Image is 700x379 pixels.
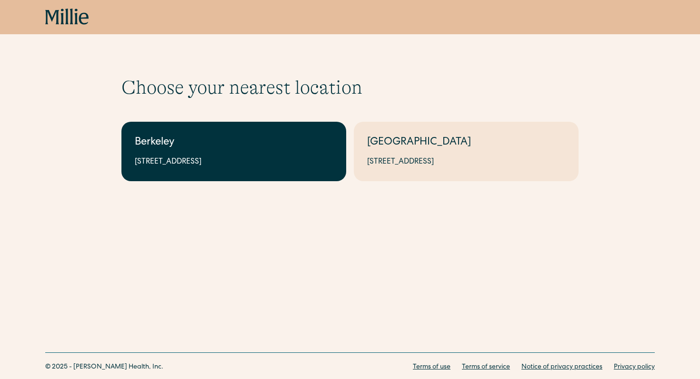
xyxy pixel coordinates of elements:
div: [STREET_ADDRESS] [367,156,565,168]
a: Terms of use [413,362,450,372]
a: Terms of service [462,362,510,372]
h1: Choose your nearest location [121,76,579,99]
div: Berkeley [135,135,333,151]
a: Privacy policy [614,362,655,372]
div: [GEOGRAPHIC_DATA] [367,135,565,151]
div: [STREET_ADDRESS] [135,156,333,168]
a: Berkeley[STREET_ADDRESS] [121,122,346,181]
a: Notice of privacy practices [521,362,602,372]
a: home [45,9,89,26]
div: © 2025 - [PERSON_NAME] Health, Inc. [45,362,163,372]
a: [GEOGRAPHIC_DATA][STREET_ADDRESS] [354,122,579,181]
